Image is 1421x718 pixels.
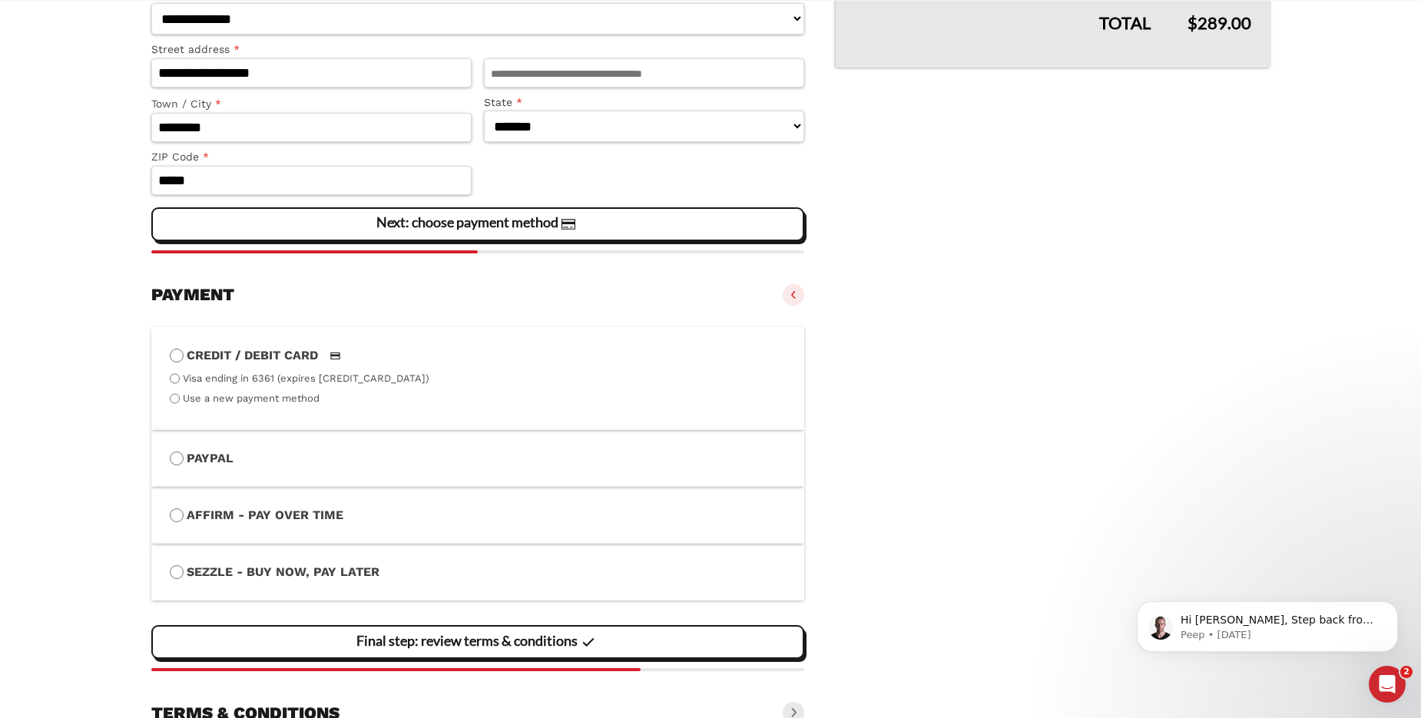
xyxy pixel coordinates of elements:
[170,505,786,525] label: Affirm - Pay over time
[151,207,804,241] vaadin-button: Next: choose payment method
[151,148,472,166] label: ZIP Code
[1400,666,1413,678] span: 2
[170,562,786,582] label: Sezzle - Buy Now, Pay Later
[170,448,786,468] label: PayPal
[170,565,184,579] input: Sezzle - Buy Now, Pay Later
[484,94,804,111] label: State
[1187,12,1197,33] span: $
[151,41,472,58] label: Street address
[183,392,320,404] label: Use a new payment method
[170,452,184,465] input: PayPal
[170,346,786,366] label: Credit / Debit Card
[1187,12,1251,33] bdi: 289.00
[321,346,349,365] img: Credit / Debit Card
[151,284,234,306] h3: Payment
[1114,569,1421,677] iframe: Intercom notifications message
[170,508,184,522] input: Affirm - Pay over time
[151,625,804,659] vaadin-button: Final step: review terms & conditions
[170,349,184,362] input: Credit / Debit CardCredit / Debit Card
[183,372,429,384] label: Visa ending in 6361 (expires [CREDIT_CARD_DATA])
[1369,666,1406,703] iframe: Intercom live chat
[151,95,472,113] label: Town / City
